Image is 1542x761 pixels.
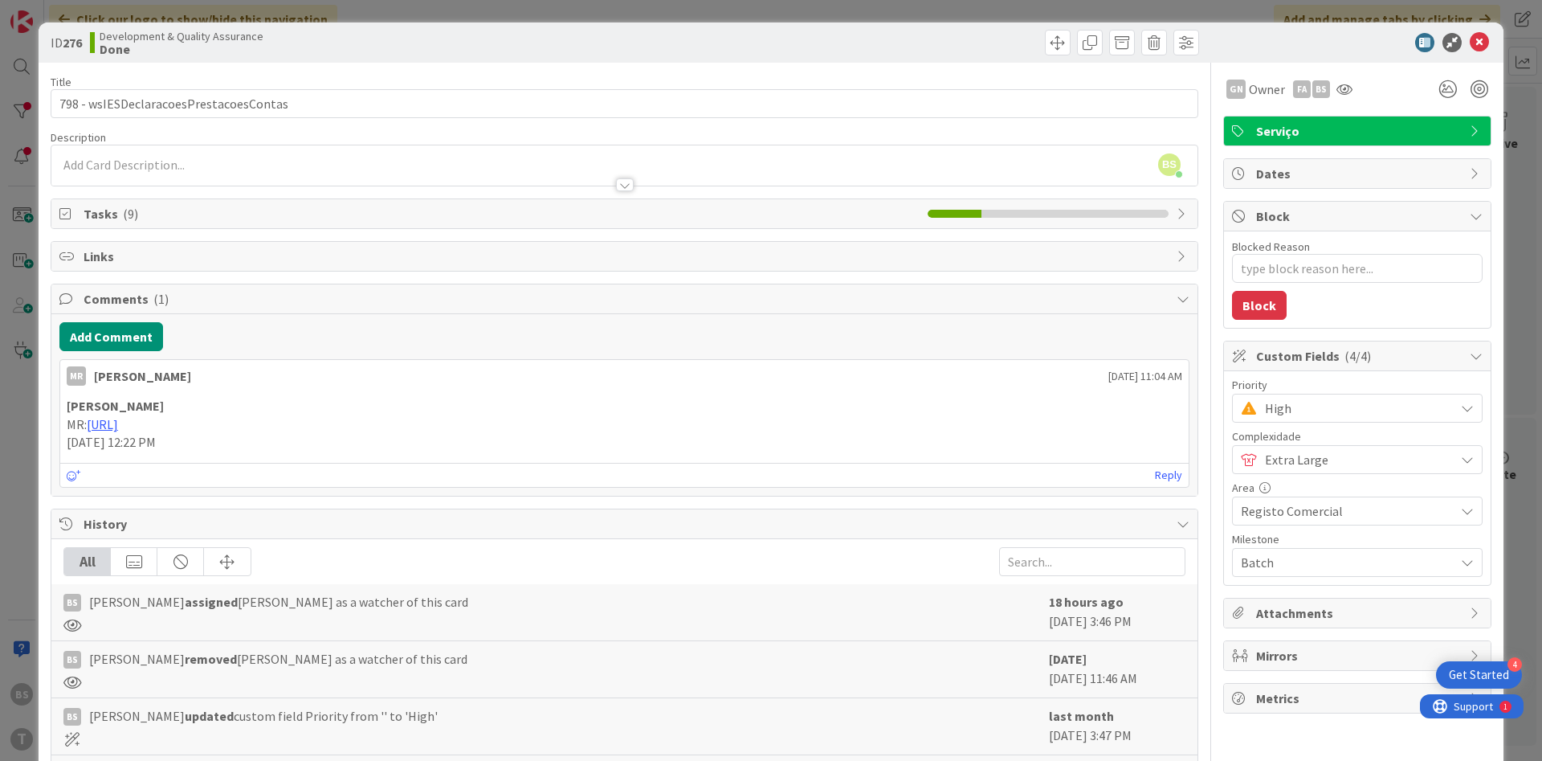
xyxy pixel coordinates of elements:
span: Metrics [1256,689,1462,708]
span: Extra Large [1265,448,1446,471]
div: 1 [84,6,88,19]
div: BS [1312,80,1330,98]
span: Mirrors [1256,646,1462,665]
span: Support [34,2,73,22]
span: [DATE] 11:04 AM [1108,368,1182,385]
div: Priority [1232,379,1483,391]
div: BS [63,651,81,669]
b: 18 hours ago [1049,594,1124,610]
div: [DATE] 11:46 AM [1049,649,1185,689]
span: ( 1 ) [153,291,169,307]
span: ( 9 ) [123,206,138,222]
button: Block [1232,291,1287,320]
input: Search... [999,547,1185,576]
span: Serviço [1256,121,1462,141]
div: All [64,548,111,575]
b: Done [100,43,263,55]
div: GN [1226,80,1246,99]
strong: [PERSON_NAME] [67,398,164,414]
div: BS [63,708,81,726]
label: Blocked Reason [1232,239,1310,254]
button: Add Comment [59,322,163,351]
input: type card name here... [51,89,1198,118]
span: High [1265,397,1446,419]
span: BS [1158,153,1181,176]
div: [DATE] 3:46 PM [1049,592,1185,632]
span: Development & Quality Assurance [100,30,263,43]
span: Links [84,247,1169,266]
b: 276 [63,35,82,51]
span: MR: [67,416,87,432]
span: ( 4/4 ) [1344,348,1371,364]
span: Block [1256,207,1462,226]
a: Reply [1155,465,1182,485]
span: History [84,514,1169,534]
b: [DATE] [1049,651,1087,667]
a: [URL] [87,416,118,432]
span: Description [51,130,106,145]
span: Tasks [84,204,920,223]
span: Batch [1241,551,1446,574]
span: [PERSON_NAME] custom field Priority from '' to 'High' [89,706,438,726]
span: Custom Fields [1256,346,1462,366]
label: Title [51,75,71,89]
b: updated [185,708,234,724]
div: Get Started [1449,667,1509,683]
div: Area [1232,482,1483,493]
span: [PERSON_NAME] [PERSON_NAME] as a watcher of this card [89,592,468,612]
div: MR [67,366,86,386]
b: removed [185,651,237,667]
div: Milestone [1232,534,1483,545]
b: assigned [185,594,238,610]
div: Complexidade [1232,431,1483,442]
span: Dates [1256,164,1462,183]
div: [PERSON_NAME] [94,366,191,386]
div: BS [63,594,81,612]
span: Registo Comercial [1241,500,1446,522]
span: [PERSON_NAME] [PERSON_NAME] as a watcher of this card [89,649,467,669]
span: Attachments [1256,603,1462,623]
span: ID [51,33,82,52]
div: 4 [1507,657,1522,672]
div: [DATE] 3:47 PM [1049,706,1185,747]
span: Comments [84,289,1169,309]
div: FA [1293,80,1311,98]
span: Owner [1249,80,1285,99]
div: Open Get Started checklist, remaining modules: 4 [1436,661,1522,689]
b: last month [1049,708,1114,724]
span: [DATE] 12:22 PM [67,434,156,450]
